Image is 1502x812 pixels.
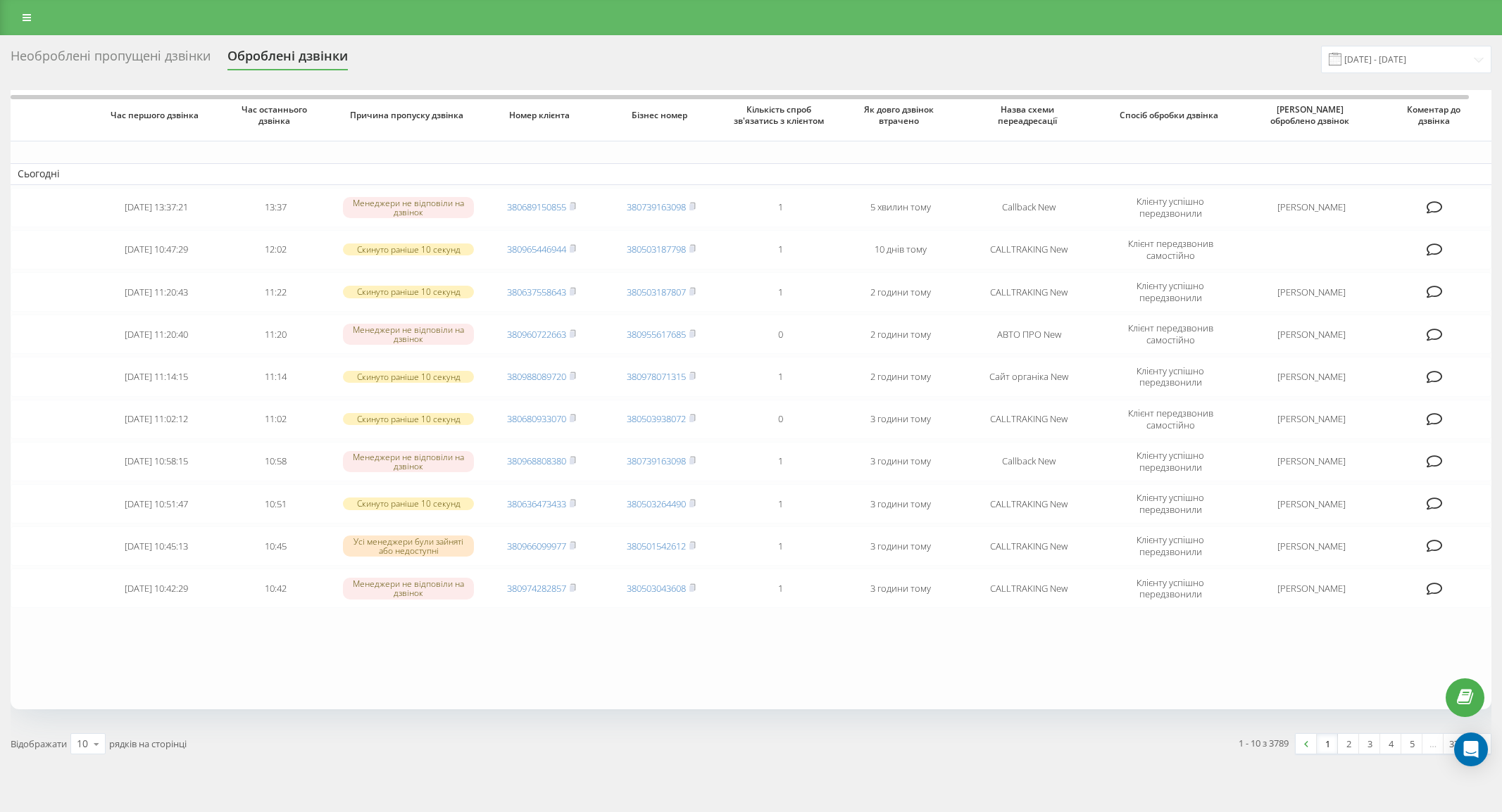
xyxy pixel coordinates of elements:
div: Скинуто раніше 10 секунд [343,497,474,509]
td: 1 [721,569,841,608]
td: [DATE] 10:51:47 [96,484,216,524]
td: 10:45 [216,526,336,566]
a: 380965446944 [507,243,566,255]
div: Open Intercom Messenger [1454,732,1488,766]
td: 3 години тому [841,569,960,608]
td: 3 години тому [841,400,960,439]
div: Менеджери не відповіли на дзвінок [343,451,474,472]
td: Клієнту успішно передзвонили [1098,442,1244,481]
td: 10 днів тому [841,230,960,269]
td: 2 години тому [841,357,960,396]
td: [PERSON_NAME] [1243,484,1379,524]
a: 2 [1338,734,1359,754]
a: 380680933070 [507,412,566,425]
td: Клієнт передзвонив самостійно [1098,315,1244,354]
td: CALLTRAKING New [960,230,1097,269]
td: 0 [721,315,841,354]
div: Менеджери не відповіли на дзвінок [343,197,474,218]
td: 0 [721,400,841,439]
td: [DATE] 11:20:40 [96,315,216,354]
span: Час останнього дзвінка [228,104,323,126]
a: 380503043608 [627,582,686,595]
td: 10:51 [216,484,336,524]
td: 1 [721,442,841,481]
div: Необроблені пропущені дзвінки [11,49,211,70]
a: 380978071315 [627,370,686,383]
td: [PERSON_NAME] [1243,442,1379,481]
td: [PERSON_NAME] [1243,315,1379,354]
a: 380960722663 [507,328,566,341]
td: 11:02 [216,400,336,439]
td: CALLTRAKING New [960,526,1097,566]
td: Клієнт передзвонив самостійно [1098,230,1244,269]
div: Скинуто раніше 10 секунд [343,371,474,383]
span: Назва схеми переадресації [974,104,1084,126]
td: [PERSON_NAME] [1243,188,1379,227]
a: 379 [1444,734,1470,754]
a: 380739163098 [627,201,686,213]
td: [DATE] 10:47:29 [96,230,216,269]
td: [PERSON_NAME] [1243,569,1379,608]
td: 10:42 [216,569,336,608]
td: 2 години тому [841,272,960,312]
td: Callback New [960,188,1097,227]
a: 380503187798 [627,243,686,255]
td: [DATE] 13:37:21 [96,188,216,227]
td: 1 [721,484,841,524]
td: АВТО ПРО New [960,315,1097,354]
a: 3 [1359,734,1380,754]
td: 1 [721,188,841,227]
a: 380636473433 [507,497,566,510]
td: [PERSON_NAME] [1243,272,1379,312]
td: Сьогодні [11,163,1491,184]
div: … [1422,734,1444,754]
div: Менеджери не відповіли на дзвінок [343,324,474,345]
span: Час першого дзвінка [108,110,204,121]
td: Клієнт передзвонив самостійно [1098,400,1244,439]
td: 12:02 [216,230,336,269]
a: 380503938072 [627,412,686,425]
div: Менеджери не відповіли на дзвінок [343,578,474,599]
td: [DATE] 11:20:43 [96,272,216,312]
span: Бізнес номер [613,110,708,121]
div: 10 [77,737,88,751]
td: 13:37 [216,188,336,227]
td: 1 [721,230,841,269]
td: [DATE] 10:45:13 [96,526,216,566]
td: CALLTRAKING New [960,400,1097,439]
td: Клієнту успішно передзвонили [1098,272,1244,312]
td: Клієнту успішно передзвонили [1098,484,1244,524]
a: 380966099977 [507,540,566,552]
td: [DATE] 11:14:15 [96,357,216,396]
a: 380503264490 [627,497,686,510]
td: 3 години тому [841,442,960,481]
td: 3 години тому [841,526,960,566]
td: 11:14 [216,357,336,396]
td: 11:20 [216,315,336,354]
a: 380955617685 [627,328,686,341]
td: [DATE] 10:42:29 [96,569,216,608]
span: [PERSON_NAME] оброблено дзвінок [1256,104,1367,126]
td: 1 [721,526,841,566]
td: Callback New [960,442,1097,481]
a: 1 [1317,734,1338,754]
td: Сайт органіка New [960,357,1097,396]
div: Оброблені дзвінки [227,49,348,70]
a: 380739163098 [627,455,686,467]
td: Клієнту успішно передзвонили [1098,569,1244,608]
span: Спосіб обробки дзвінка [1111,110,1229,121]
a: 380501542612 [627,540,686,552]
a: 380974282857 [507,582,566,595]
a: 380503187807 [627,286,686,298]
td: CALLTRAKING New [960,569,1097,608]
td: 1 [721,272,841,312]
div: Скинуто раніше 10 секунд [343,413,474,425]
span: рядків на сторінці [109,737,187,750]
span: Як довго дзвінок втрачено [853,104,949,126]
td: [PERSON_NAME] [1243,357,1379,396]
span: Кількість спроб зв'язатись з клієнтом [733,104,828,126]
td: 3 години тому [841,484,960,524]
td: 1 [721,357,841,396]
td: Клієнту успішно передзвонили [1098,526,1244,566]
a: 380988089720 [507,370,566,383]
